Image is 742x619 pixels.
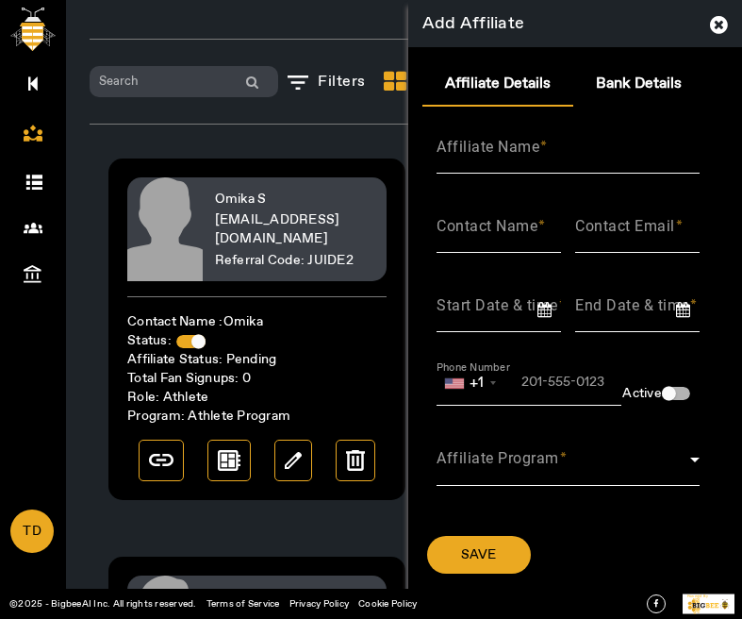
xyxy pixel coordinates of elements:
tspan: owe [689,594,697,598]
img: default.svg [127,177,203,281]
mat-label: Affiliate Name [437,138,539,156]
img: edit.svg [285,452,302,469]
mat-label: Contact Name [437,217,537,235]
span: Affiliate Details [445,76,551,92]
div: Program: Athlete Program [127,407,387,426]
a: ©2025 - BigbeeAI Inc. All rights reserved. [9,597,197,611]
input: Search [90,66,278,97]
div: Total Fan Signups: 0 [127,369,387,388]
tspan: ed By [698,594,708,598]
span: TD [12,511,52,552]
img: delete.svg [346,450,365,471]
div: Referral Code: JUIDE2 [215,251,378,270]
img: bigbee-logo.png [10,8,56,51]
div: Active [631,359,714,432]
span: Add Affiliate [422,12,524,35]
mat-label: Contact Email [575,217,675,235]
input: 201-555-0123 [437,376,698,391]
div: Status: [127,331,387,350]
a: Privacy Policy [289,597,350,611]
a: Cookie Policy [358,597,417,611]
img: empty_dashboard.svg [218,450,240,471]
a: Terms of Service [206,597,280,611]
span: Bank Details [596,76,682,92]
tspan: P [687,594,690,598]
img: link.svg [149,454,173,466]
div: Affiliate Status: Pending [127,350,387,369]
div: Contact Name : [127,312,387,331]
span: [EMAIL_ADDRESS][DOMAIN_NAME] [215,211,340,247]
span: Omika S [215,191,267,208]
div: Role: athlete [127,388,387,407]
span: Omika [223,313,263,330]
span: Filters [318,72,366,92]
img: filter_list.svg [288,75,309,90]
div: +1 [470,375,485,392]
mat-label: Affiliate Program [437,449,559,467]
a: TD [10,510,54,553]
tspan: r [697,594,699,598]
span: Save [461,545,496,564]
button: Save [427,536,531,574]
